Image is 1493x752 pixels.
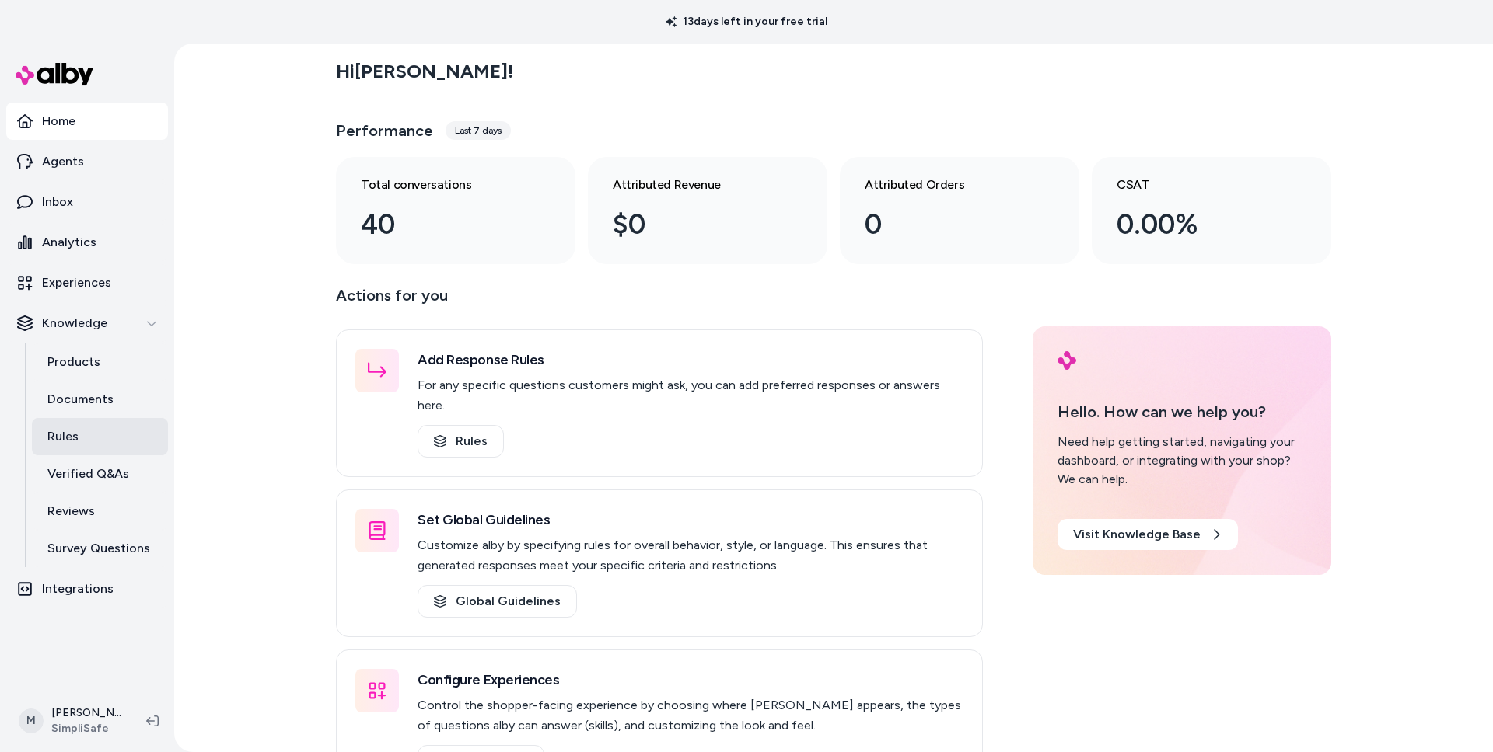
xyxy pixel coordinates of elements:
[32,530,168,567] a: Survey Questions
[42,112,75,131] p: Home
[1117,176,1281,194] h3: CSAT
[6,570,168,608] a: Integrations
[1058,519,1238,550] a: Visit Knowledge Base
[42,233,96,252] p: Analytics
[42,580,114,598] p: Integrations
[32,493,168,530] a: Reviews
[9,696,134,746] button: M[PERSON_NAME]SimpliSafe
[336,157,575,264] a: Total conversations 40
[6,305,168,342] button: Knowledge
[32,455,168,493] a: Verified Q&As
[1058,351,1076,370] img: alby Logo
[418,509,963,531] h3: Set Global Guidelines
[418,669,963,691] h3: Configure Experiences
[6,264,168,301] a: Experiences
[588,157,827,264] a: Attributed Revenue $0
[16,63,93,85] img: alby Logo
[1092,157,1331,264] a: CSAT 0.00%
[32,381,168,418] a: Documents
[42,193,73,211] p: Inbox
[336,283,983,320] p: Actions for you
[361,176,526,194] h3: Total conversations
[865,204,1030,245] div: 0
[51,721,121,736] span: SimpliSafe
[1117,204,1281,245] div: 0.00%
[47,353,100,371] p: Products
[418,425,504,458] a: Rules
[1058,400,1306,423] p: Hello. How can we help you?
[51,705,121,721] p: [PERSON_NAME]
[418,695,963,736] p: Control the shopper-facing experience by choosing where [PERSON_NAME] appears, the types of quest...
[656,14,837,30] p: 13 days left in your free trial
[47,390,114,409] p: Documents
[6,103,168,140] a: Home
[19,708,44,733] span: M
[336,60,513,83] h2: Hi [PERSON_NAME] !
[42,152,84,171] p: Agents
[32,418,168,455] a: Rules
[336,120,433,141] h3: Performance
[47,465,129,483] p: Verified Q&As
[613,176,778,194] h3: Attributed Revenue
[6,143,168,180] a: Agents
[840,157,1079,264] a: Attributed Orders 0
[613,204,778,245] div: $0
[47,539,150,558] p: Survey Questions
[361,204,526,245] div: 40
[6,183,168,221] a: Inbox
[47,427,79,446] p: Rules
[446,121,511,140] div: Last 7 days
[418,535,963,576] p: Customize alby by specifying rules for overall behavior, style, or language. This ensures that ge...
[32,343,168,381] a: Products
[1058,433,1306,489] div: Need help getting started, navigating your dashboard, or integrating with your shop? We can help.
[6,224,168,261] a: Analytics
[42,314,107,332] p: Knowledge
[418,349,963,371] h3: Add Response Rules
[418,585,577,618] a: Global Guidelines
[47,502,95,520] p: Reviews
[42,273,111,292] p: Experiences
[418,375,963,416] p: For any specific questions customers might ask, you can add preferred responses or answers here.
[865,176,1030,194] h3: Attributed Orders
